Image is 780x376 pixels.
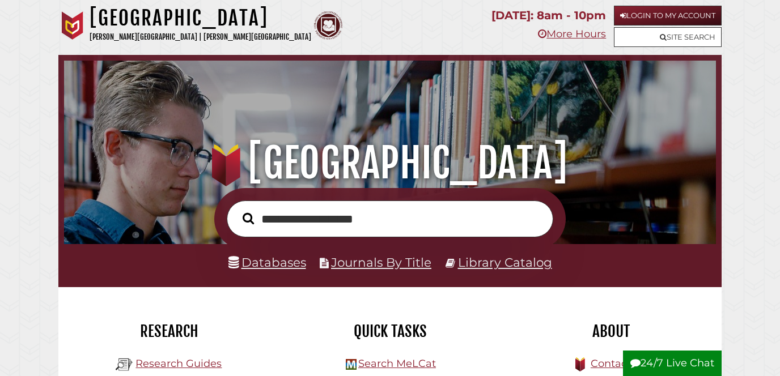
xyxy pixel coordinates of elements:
p: [PERSON_NAME][GEOGRAPHIC_DATA] | [PERSON_NAME][GEOGRAPHIC_DATA] [90,31,311,44]
h2: Quick Tasks [288,322,492,341]
img: Calvin Theological Seminary [314,11,342,40]
a: Search MeLCat [358,357,436,370]
i: Search [243,212,254,224]
h1: [GEOGRAPHIC_DATA] [76,138,705,188]
a: Login to My Account [614,6,722,25]
h2: About [509,322,713,341]
h1: [GEOGRAPHIC_DATA] [90,6,311,31]
a: Databases [228,255,306,270]
img: Hekman Library Logo [116,356,133,373]
img: Hekman Library Logo [346,359,357,370]
a: Journals By Title [331,255,431,270]
a: Site Search [614,27,722,47]
a: Library Catalog [458,255,552,270]
button: Search [237,210,260,227]
a: Research Guides [135,357,222,370]
h2: Research [67,322,271,341]
a: Contact Us [591,357,647,370]
img: Calvin University [58,11,87,40]
a: More Hours [538,28,606,40]
p: [DATE]: 8am - 10pm [491,6,606,25]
